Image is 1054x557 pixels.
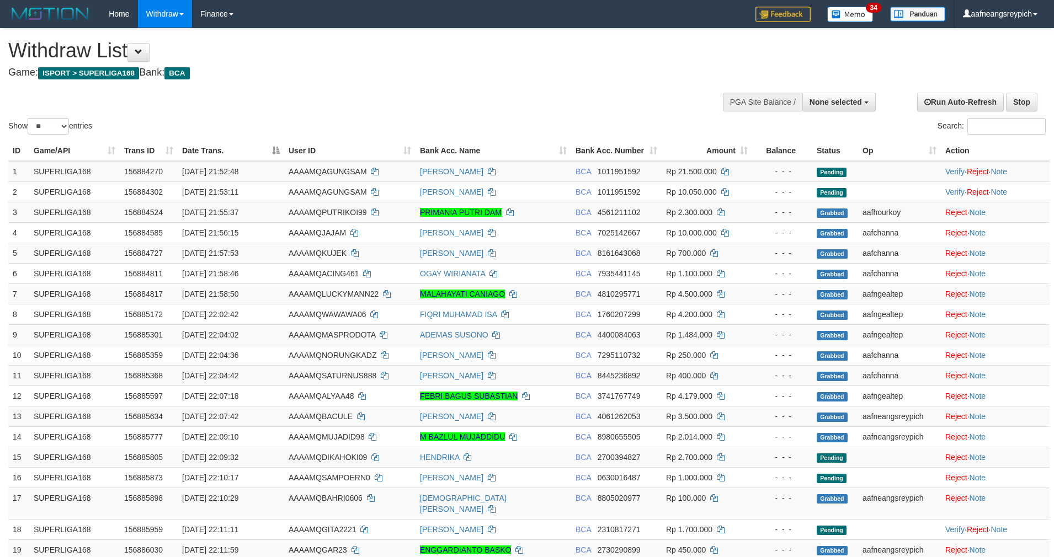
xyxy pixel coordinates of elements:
td: · · [941,161,1050,182]
span: Grabbed [817,208,848,218]
td: · [941,406,1050,426]
a: Reject [945,453,967,462]
span: AAAAMQAGUNGSAM [289,167,367,176]
a: Reject [945,545,967,554]
a: [PERSON_NAME] [420,228,483,237]
a: Reject [945,351,967,360]
th: Date Trans.: activate to sort column descending [178,141,284,161]
td: aafchanna [858,365,941,385]
th: Bank Acc. Name: activate to sort column ascending [416,141,571,161]
td: SUPERLIGA168 [29,283,120,304]
span: Grabbed [817,249,848,259]
a: [PERSON_NAME] [420,351,483,360]
th: Action [941,141,1050,161]
td: aafneangsreypich [858,488,941,519]
a: Reject [945,494,967,502]
td: aafchanna [858,243,941,263]
span: 156884817 [124,290,163,298]
span: Grabbed [817,494,848,504]
a: [PERSON_NAME] [420,249,483,258]
a: Note [991,525,1007,534]
span: AAAAMQJAJAM [289,228,346,237]
a: Reject [945,432,967,441]
span: Copy 1760207299 to clipboard [598,310,641,319]
td: SUPERLIGA168 [29,406,120,426]
span: BCA [576,290,591,298]
img: MOTION_logo.png [8,6,92,22]
div: - - - [757,431,808,442]
span: Grabbed [817,392,848,401]
td: aafchanna [858,345,941,365]
td: aafngealtep [858,304,941,324]
span: BCA [576,188,591,196]
span: [DATE] 22:02:42 [182,310,238,319]
span: Rp 4.500.000 [666,290,712,298]
span: Rp 4.200.000 [666,310,712,319]
div: - - - [757,452,808,463]
td: SUPERLIGA168 [29,222,120,243]
div: - - - [757,390,808,401]
span: Grabbed [817,413,848,422]
td: 9 [8,324,29,345]
span: 156884524 [124,208,163,217]
span: Rp 2.300.000 [666,208,712,217]
a: Reject [945,269,967,278]
td: SUPERLIGA168 [29,304,120,324]
a: Stop [1006,93,1037,111]
a: OGAY WIRIANATA [420,269,485,278]
span: Rp 4.179.000 [666,392,712,400]
span: 156884270 [124,167,163,176]
h4: Game: Bank: [8,67,691,78]
td: 14 [8,426,29,447]
div: - - - [757,472,808,483]
span: BCA [576,473,591,482]
span: [DATE] 22:07:18 [182,392,238,400]
td: 18 [8,519,29,539]
span: BCA [576,412,591,421]
span: 156885597 [124,392,163,400]
a: FIQRI MUHAMAD ISA [420,310,497,319]
td: SUPERLIGA168 [29,385,120,406]
a: Reject [945,473,967,482]
span: Copy 4810295771 to clipboard [598,290,641,298]
span: Copy 8980655505 to clipboard [598,432,641,441]
a: [PERSON_NAME] [420,167,483,176]
span: Copy 0630016487 to clipboard [598,473,641,482]
span: Rp 1.000.000 [666,473,712,482]
span: Copy 1011951592 to clipboard [598,188,641,196]
a: Note [970,545,986,554]
th: Amount: activate to sort column ascending [662,141,752,161]
td: · [941,283,1050,304]
a: Reject [945,208,967,217]
span: Copy 2310817271 to clipboard [598,525,641,534]
span: [DATE] 21:53:11 [182,188,238,196]
td: · [941,304,1050,324]
span: 156885172 [124,310,163,319]
span: Copy 2700394827 to clipboard [598,453,641,462]
a: Reject [945,310,967,319]
td: · [941,243,1050,263]
td: 5 [8,243,29,263]
a: Reject [945,371,967,380]
span: Pending [817,168,847,177]
span: AAAAMQKUJEK [289,249,347,258]
a: [PERSON_NAME] [420,371,483,380]
span: BCA [576,432,591,441]
td: SUPERLIGA168 [29,345,120,365]
td: aafhourkoy [858,202,941,222]
a: Note [970,453,986,462]
td: 8 [8,304,29,324]
span: BCA [576,330,591,339]
a: Reject [967,188,989,196]
h1: Withdraw List [8,40,691,62]
span: 156885634 [124,412,163,421]
td: SUPERLIGA168 [29,365,120,385]
span: Rp 21.500.000 [666,167,717,176]
td: SUPERLIGA168 [29,467,120,488]
a: M BAZLUL MUJADDIDU [420,432,505,441]
span: [DATE] 22:07:42 [182,412,238,421]
td: 3 [8,202,29,222]
td: aafchanna [858,263,941,283]
div: - - - [757,288,808,299]
td: 10 [8,345,29,365]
